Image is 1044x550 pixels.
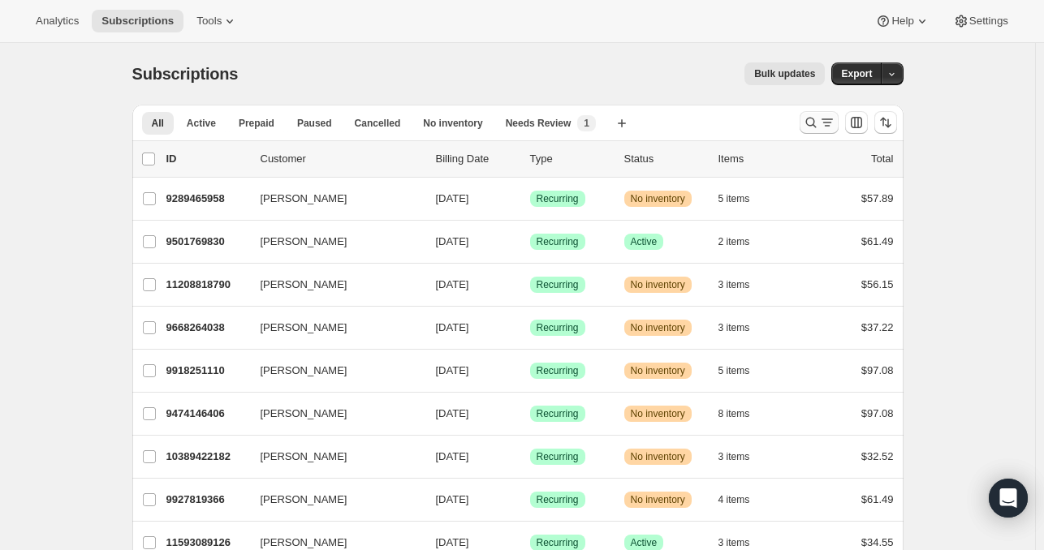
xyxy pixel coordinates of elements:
[537,407,579,420] span: Recurring
[831,62,882,85] button: Export
[969,15,1008,28] span: Settings
[718,488,768,511] button: 4 items
[251,487,413,513] button: [PERSON_NAME]
[537,235,579,248] span: Recurring
[718,230,768,253] button: 2 items
[196,15,222,28] span: Tools
[718,407,750,420] span: 8 items
[251,229,413,255] button: [PERSON_NAME]
[989,479,1028,518] div: Open Intercom Messenger
[251,186,413,212] button: [PERSON_NAME]
[609,112,635,135] button: Create new view
[166,359,894,382] div: 9918251110[PERSON_NAME][DATE]SuccessRecurringWarningNo inventory5 items$97.08
[845,111,868,134] button: Customize table column order and visibility
[718,151,800,167] div: Items
[506,117,572,130] span: Needs Review
[166,277,248,293] p: 11208818790
[537,536,579,549] span: Recurring
[624,151,705,167] p: Status
[152,117,164,130] span: All
[861,192,894,204] span: $57.89
[718,321,750,334] span: 3 items
[436,278,469,290] span: [DATE]
[261,151,423,167] p: Customer
[251,358,413,384] button: [PERSON_NAME]
[537,321,579,334] span: Recurring
[436,493,469,505] span: [DATE]
[251,444,413,470] button: [PERSON_NAME]
[436,151,517,167] p: Billing Date
[874,111,897,134] button: Sort the results
[584,117,589,130] span: 1
[871,151,893,167] p: Total
[718,445,768,468] button: 3 items
[943,10,1018,32] button: Settings
[251,315,413,341] button: [PERSON_NAME]
[187,10,248,32] button: Tools
[718,187,768,210] button: 5 items
[537,493,579,506] span: Recurring
[92,10,183,32] button: Subscriptions
[436,364,469,376] span: [DATE]
[166,445,894,468] div: 10389422182[PERSON_NAME][DATE]SuccessRecurringWarningNo inventory3 items$32.52
[718,402,768,425] button: 8 items
[261,492,347,508] span: [PERSON_NAME]
[631,536,658,549] span: Active
[718,450,750,463] span: 3 items
[423,117,482,130] span: No inventory
[436,235,469,247] span: [DATE]
[861,536,894,548] span: $34.55
[261,320,347,336] span: [PERSON_NAME]
[166,402,894,425] div: 9474146406[PERSON_NAME][DATE]SuccessRecurringWarningNo inventory8 items$97.08
[718,273,768,296] button: 3 items
[166,273,894,296] div: 11208818790[PERSON_NAME][DATE]SuccessRecurringWarningNo inventory3 items$56.15
[718,192,750,205] span: 5 items
[166,320,248,336] p: 9668264038
[436,407,469,419] span: [DATE]
[631,278,685,291] span: No inventory
[166,363,248,379] p: 9918251110
[537,450,579,463] span: Recurring
[261,449,347,465] span: [PERSON_NAME]
[861,364,894,376] span: $97.08
[261,191,347,207] span: [PERSON_NAME]
[166,316,894,339] div: 9668264038[PERSON_NAME][DATE]SuccessRecurringWarningNo inventory3 items$37.22
[718,278,750,291] span: 3 items
[861,493,894,505] span: $61.49
[436,536,469,548] span: [DATE]
[36,15,79,28] span: Analytics
[718,493,750,506] span: 4 items
[841,67,872,80] span: Export
[132,65,239,83] span: Subscriptions
[166,230,894,253] div: 9501769830[PERSON_NAME][DATE]SuccessRecurringSuccessActive2 items$61.49
[861,235,894,247] span: $61.49
[865,10,939,32] button: Help
[631,407,685,420] span: No inventory
[436,321,469,333] span: [DATE]
[26,10,88,32] button: Analytics
[718,364,750,377] span: 5 items
[631,364,685,377] span: No inventory
[800,111,839,134] button: Search and filter results
[861,321,894,333] span: $37.22
[166,492,248,508] p: 9927819366
[537,192,579,205] span: Recurring
[166,151,248,167] p: ID
[754,67,815,80] span: Bulk updates
[436,192,469,204] span: [DATE]
[436,450,469,462] span: [DATE]
[718,359,768,382] button: 5 items
[187,117,216,130] span: Active
[166,449,248,465] p: 10389422182
[891,15,913,28] span: Help
[297,117,332,130] span: Paused
[744,62,825,85] button: Bulk updates
[251,401,413,427] button: [PERSON_NAME]
[355,117,401,130] span: Cancelled
[251,272,413,298] button: [PERSON_NAME]
[166,234,248,250] p: 9501769830
[861,407,894,419] span: $97.08
[537,364,579,377] span: Recurring
[101,15,174,28] span: Subscriptions
[239,117,274,130] span: Prepaid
